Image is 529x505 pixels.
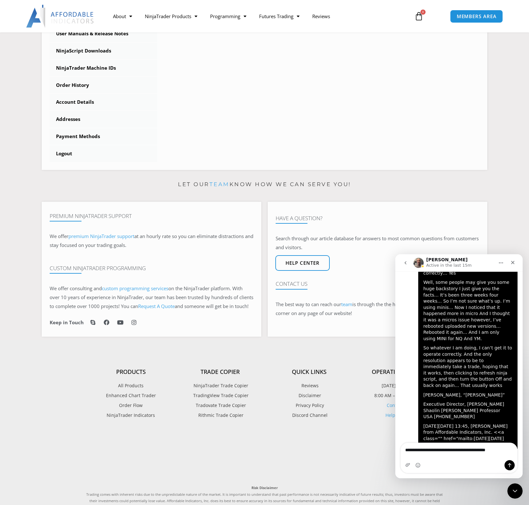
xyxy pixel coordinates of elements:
[50,94,157,110] a: Account Details
[175,411,264,419] a: Rithmic Trade Copier
[276,215,479,221] h4: Have A Question?
[68,233,134,239] a: premium NinjaTrader support
[109,206,119,216] button: Send a message…
[264,368,354,375] h4: Quick Links
[306,9,336,24] a: Reviews
[26,5,95,28] img: LogoAI | Affordable Indicators – NinjaTrader
[119,401,143,410] span: Order Flow
[50,111,157,128] a: Addresses
[86,382,175,390] a: All Products
[50,25,157,42] a: User Manuals & Release Notes
[107,9,407,24] nav: Menu
[28,138,117,144] div: [PERSON_NAME], “[PERSON_NAME]”
[118,382,144,390] span: All Products
[107,9,138,24] a: About
[300,382,319,390] span: Reviews
[420,10,426,15] span: 0
[286,261,320,265] span: Help center
[175,382,264,390] a: NinjaTrader Trade Copier
[405,7,433,25] a: 0
[354,391,443,400] p: 8:00 AM – 6:00 PM EST
[10,208,15,213] button: Upload attachment
[50,285,168,291] span: We offer consulting and
[175,368,264,375] h4: Trade Copier
[387,402,410,408] a: Contact Us
[28,169,117,200] div: [DATE][DATE] 13:45, [PERSON_NAME] from Affordable Indicators, Inc. <<a class="" href="mailto:[DAT...
[107,411,155,419] span: NinjaTrader Indicators
[395,254,523,478] iframe: Intercom live chat
[86,434,443,478] iframe: Customer reviews powered by Trustpilot
[507,483,523,499] iframe: Intercom live chat
[264,411,354,419] a: Discord Channel
[50,285,253,309] span: on the NinjaTrader platform. With over 10 years of experience in NinjaTrader, our team has been t...
[253,9,306,24] a: Futures Trading
[264,382,354,390] a: Reviews
[294,401,324,410] span: Privacy Policy
[175,401,264,410] a: Tradovate Trade Copier
[209,181,229,187] a: team
[264,391,354,400] a: Disclaimer
[192,391,249,400] span: TradingView Trade Copier
[275,255,330,271] a: Help center
[28,25,117,88] div: Well, some people may give you some huge backstory I just give you the facts… It’s been three wee...
[197,411,243,419] span: Rithmic Trade Copier
[50,265,253,271] h4: Custom NinjaTrader Programming
[50,213,253,219] h4: Premium NinjaTrader Support
[138,9,204,24] a: NinjaTrader Products
[276,281,479,287] h4: Contact Us
[102,285,168,291] a: custom programming services
[297,391,321,400] span: Disclaimer
[86,391,175,400] a: Enhanced Chart Trader
[385,412,411,418] a: Help Center
[354,382,443,390] p: [DATE] – [DATE]
[450,10,503,23] a: MEMBERS AREA
[28,147,117,166] div: Executive Director, [PERSON_NAME] Shaolin [PERSON_NAME] Professor USA [PHONE_NUMBER]
[192,382,248,390] span: NinjaTrader Trade Copier
[194,401,246,410] span: Tradovate Trade Copier
[28,91,117,134] div: So whatever I am doing, I can’t get it to operate correctly. And the only resolution appears to b...
[264,401,354,410] a: Privacy Policy
[276,234,479,252] p: Search through our article database for answers to most common questions from customers and visit...
[50,60,157,76] a: NinjaTrader Machine IDs
[50,233,68,239] span: We offer
[175,391,264,400] a: TradingView Trade Copier
[354,368,443,375] h4: Operating Hours
[50,77,157,94] a: Order History
[86,401,175,410] a: Order Flow
[50,233,253,248] span: at an hourly rate so you can eliminate distractions and stay focused on your trading goals.
[50,128,157,145] a: Payment Methods
[20,208,25,214] button: Emoji picker
[276,300,479,318] p: The best way to can reach our is through the the help icon in the lower right-hand corner on any ...
[5,189,122,200] textarea: Message…
[50,319,84,326] h6: Keep in Touch
[86,368,175,375] h4: Products
[42,179,487,190] p: Let our know how we can serve you!
[138,303,175,309] a: Request A Quote
[341,301,352,307] a: team
[204,9,253,24] a: Programming
[86,411,175,419] a: NinjaTrader Indicators
[251,485,278,490] strong: Risk Disclaimer
[50,43,157,59] a: NinjaScript Downloads
[457,14,497,19] span: MEMBERS AREA
[291,411,328,419] span: Discord Channel
[50,145,157,162] a: Logout
[106,391,156,400] span: Enhanced Chart Trader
